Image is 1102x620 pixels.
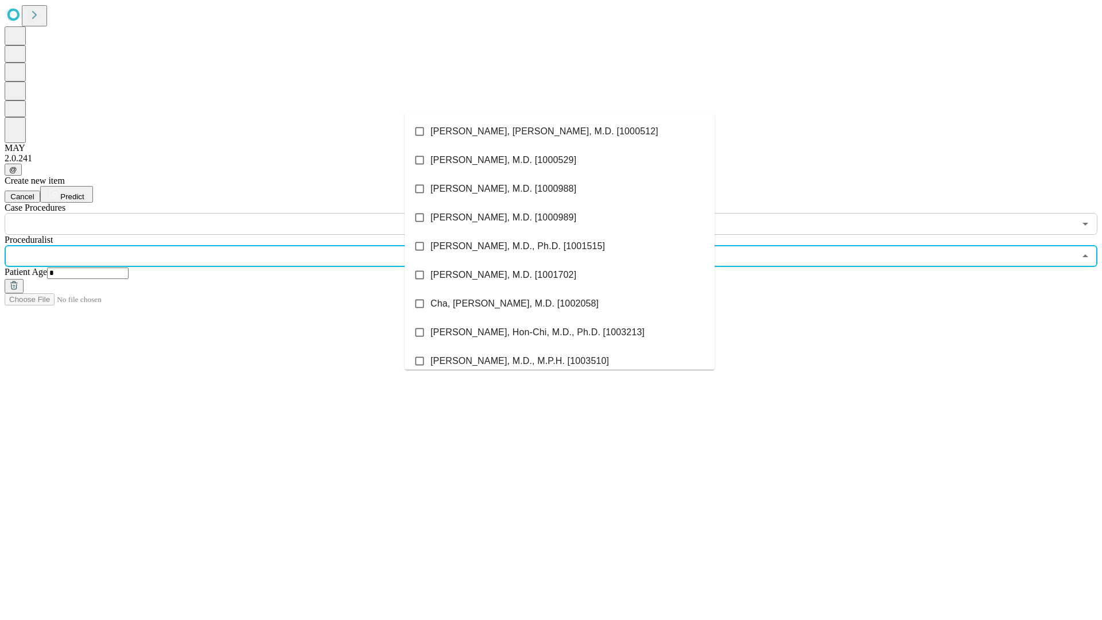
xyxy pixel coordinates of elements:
[5,267,47,277] span: Patient Age
[430,125,658,138] span: [PERSON_NAME], [PERSON_NAME], M.D. [1000512]
[430,153,576,167] span: [PERSON_NAME], M.D. [1000529]
[5,153,1097,164] div: 2.0.241
[60,192,84,201] span: Predict
[5,143,1097,153] div: MAY
[10,192,34,201] span: Cancel
[430,239,605,253] span: [PERSON_NAME], M.D., Ph.D. [1001515]
[5,164,22,176] button: @
[430,211,576,224] span: [PERSON_NAME], M.D. [1000989]
[1077,248,1093,264] button: Close
[430,325,645,339] span: [PERSON_NAME], Hon-Chi, M.D., Ph.D. [1003213]
[5,203,65,212] span: Scheduled Procedure
[9,165,17,174] span: @
[40,186,93,203] button: Predict
[5,176,65,185] span: Create new item
[5,191,40,203] button: Cancel
[430,268,576,282] span: [PERSON_NAME], M.D. [1001702]
[430,297,599,311] span: Cha, [PERSON_NAME], M.D. [1002058]
[430,182,576,196] span: [PERSON_NAME], M.D. [1000988]
[430,354,609,368] span: [PERSON_NAME], M.D., M.P.H. [1003510]
[1077,216,1093,232] button: Open
[5,235,53,245] span: Proceduralist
